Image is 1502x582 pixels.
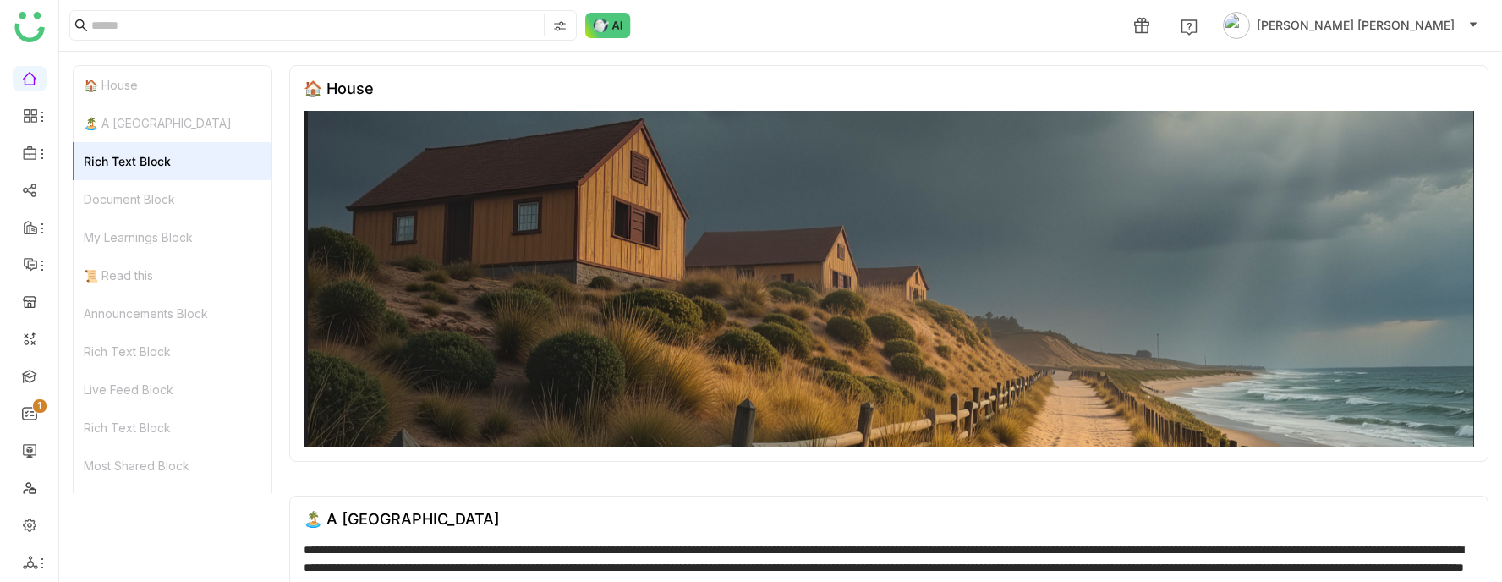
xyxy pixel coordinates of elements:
[33,399,47,413] nz-badge-sup: 1
[74,256,271,294] div: 📜 Read this
[74,485,271,523] div: My Learnings Block
[1220,12,1482,39] button: [PERSON_NAME] [PERSON_NAME]
[74,332,271,371] div: Rich Text Block
[14,12,45,42] img: logo
[1223,12,1250,39] img: avatar
[74,66,271,104] div: 🏠 House
[585,13,631,38] img: ask-buddy-normal.svg
[304,510,500,528] div: 🏝️ A [GEOGRAPHIC_DATA]
[74,104,271,142] div: 🏝️ A [GEOGRAPHIC_DATA]
[74,371,271,409] div: Live Feed Block
[1181,19,1198,36] img: help.svg
[74,409,271,447] div: Rich Text Block
[74,218,271,256] div: My Learnings Block
[553,19,567,33] img: search-type.svg
[74,142,271,180] div: Rich Text Block
[74,294,271,332] div: Announcements Block
[304,111,1474,447] img: 68553b2292361c547d91f02a
[74,180,271,218] div: Document Block
[304,80,374,97] div: 🏠 House
[74,447,271,485] div: Most Shared Block
[36,398,43,415] p: 1
[1257,16,1455,35] span: [PERSON_NAME] [PERSON_NAME]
